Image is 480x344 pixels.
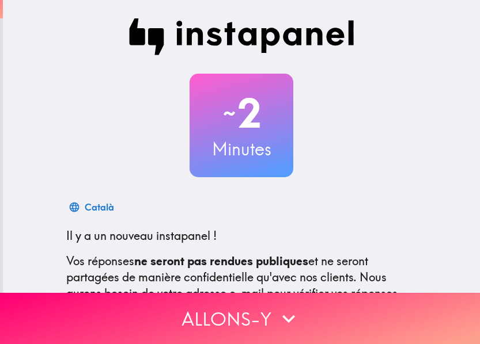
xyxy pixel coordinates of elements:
[128,18,354,55] img: Instapanel
[66,228,217,243] span: Il y a un nouveau instapanel !
[190,90,293,137] h2: 2
[221,96,237,131] span: ~
[85,199,114,215] div: Català
[190,137,293,161] h3: Minutes
[134,254,308,268] b: ne seront pas rendues publiques
[66,253,417,334] p: Vos réponses et ne seront partagées de manière confidentielle qu'avec nos clients. Nous aurons be...
[66,196,119,219] button: Català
